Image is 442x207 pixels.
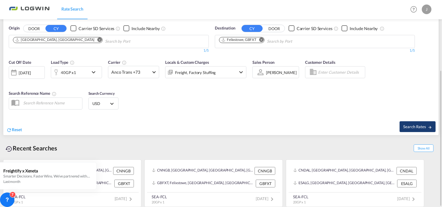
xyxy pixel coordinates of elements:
[114,180,134,187] div: GBFXT
[400,121,436,132] button: Search Ratesicon-arrow-right
[93,37,102,43] button: Remove
[116,26,120,31] md-icon: Unchecked: Search for CY (Container Yard) services for all selected carriers.Checked : Search for...
[61,68,76,77] div: 40GP x1
[10,194,26,199] div: SEA-FCL
[152,167,253,175] div: CNNGB, Ningbo, China, Greater China & Far East Asia, Asia Pacific
[113,167,134,175] div: CNNGB
[237,69,245,76] md-icon: icon-chevron-down
[215,48,415,53] div: 1/5
[19,70,31,76] div: [DATE]
[403,124,432,129] span: Search Rates
[45,25,66,32] button: CY
[380,26,385,31] md-icon: Unchecked: Ignores neighbouring ports when fetching rates.Checked : Includes neighbouring ports w...
[264,25,285,32] button: DOOR
[9,3,50,16] img: bc73a0e0d8c111efacd525e4c8ad7d32.png
[267,37,324,46] input: Chips input.
[127,196,134,203] md-icon: icon-chevron-right
[256,180,275,187] div: GBFXT
[428,125,432,129] md-icon: icon-arrow-right
[242,25,263,32] button: CY
[397,196,417,201] span: [DATE]
[12,127,22,132] span: Reset
[9,25,20,31] span: Origin
[123,25,160,32] md-checkbox: Checkbox No Ink
[15,37,96,42] div: Press delete to remove this chip.
[286,159,424,207] recent-search-card: CNDAL, [GEOGRAPHIC_DATA], [GEOGRAPHIC_DATA], [GEOGRAPHIC_DATA] & [GEOGRAPHIC_DATA], [GEOGRAPHIC_D...
[92,101,109,106] span: USD
[293,180,396,187] div: ESALG, Algeciras, Spain, Southern Europe, Europe
[266,70,297,75] div: [PERSON_NAME]
[6,127,12,133] md-icon: icon-refresh
[6,127,22,133] div: icon-refreshReset
[409,4,422,15] div: Help
[70,25,114,32] md-checkbox: Checkbox No Ink
[105,37,162,46] input: Chips input.
[293,194,308,199] div: SEA-FCL
[70,60,75,65] md-icon: icon-information-outline
[342,25,378,32] md-checkbox: Checkbox No Ink
[10,200,23,204] span: 40GP x 1
[414,144,434,152] span: Show All
[152,200,164,204] span: 20GP x 1
[3,141,60,155] div: Recent Searches
[51,66,102,78] div: 40GP x1icon-chevron-down
[397,180,417,187] div: ESALG
[152,180,254,187] div: GBFXT, Felixstowe, United Kingdom, GB & Ireland, Europe
[256,196,276,201] span: [DATE]
[111,69,150,75] span: Anco Trans +73
[51,60,75,65] span: Load Type
[165,66,246,78] div: Freight Factory Stuffingicon-chevron-down
[293,167,395,175] div: CNDAL, Dalian, China, Greater China & Far East Asia, Asia Pacific
[255,37,264,43] button: Remove
[422,5,431,14] div: J
[20,98,82,107] input: Search Reference Name
[410,196,417,203] md-icon: icon-chevron-right
[12,35,165,46] md-chips-wrap: Chips container. Use arrow keys to select chips.
[52,91,57,96] md-icon: Your search will be saved by the below given name
[9,66,45,79] div: [DATE]
[289,25,332,32] md-checkbox: Checkbox No Ink
[218,35,326,46] md-chips-wrap: Chips container. Use arrow keys to select chips.
[268,196,276,203] md-icon: icon-chevron-right
[92,99,115,108] md-select: Select Currency: $ USDUnited States Dollar
[293,200,306,204] span: 20GP x 1
[90,69,100,76] md-icon: icon-chevron-down
[221,37,256,42] div: Felixstowe, GBFXT
[79,26,114,32] div: Carrier SD Services
[305,60,335,65] span: Customer Details
[9,78,13,86] md-datepicker: Select
[61,6,83,11] span: Rate Search
[252,60,274,65] span: Sales Person
[9,48,209,53] div: 1/5
[122,60,127,65] md-icon: The selected Trucker/Carrierwill be displayed in the rate results If the rates are from another f...
[5,145,13,153] md-icon: icon-backup-restore
[115,196,134,201] span: [DATE]
[9,60,31,65] span: Cut Off Date
[15,37,94,42] div: Shanghai, CNSHA
[9,91,57,96] span: Search Reference Name
[255,167,275,175] div: CNNGB
[334,26,338,31] md-icon: Unchecked: Search for CY (Container Yard) services for all selected carriers.Checked : Search for...
[108,60,127,65] span: Carrier
[175,68,216,77] div: Freight Factory Stuffing
[318,68,363,77] input: Enter Customer Details
[152,194,167,199] div: SEA-FCL
[23,25,45,32] button: DOOR
[350,26,378,32] div: Include Nearby
[397,167,417,175] div: CNDAL
[144,159,283,207] recent-search-card: CNNGB, [GEOGRAPHIC_DATA], [GEOGRAPHIC_DATA], [GEOGRAPHIC_DATA] & [GEOGRAPHIC_DATA], [GEOGRAPHIC_D...
[297,26,332,32] div: Carrier SD Services
[131,26,160,32] div: Include Nearby
[3,16,439,135] div: OriginDOOR CY Checkbox No InkUnchecked: Search for CY (Container Yard) services for all selected ...
[165,60,209,65] span: Locals & Custom Charges
[215,25,235,31] span: Destination
[265,68,297,77] md-select: Sales Person: Joshua Carter
[221,37,258,42] div: Press delete to remove this chip.
[161,26,166,31] md-icon: Unchecked: Ignores neighbouring ports when fetching rates.Checked : Includes neighbouring ports w...
[409,4,419,14] span: Help
[88,91,115,96] span: Search Currency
